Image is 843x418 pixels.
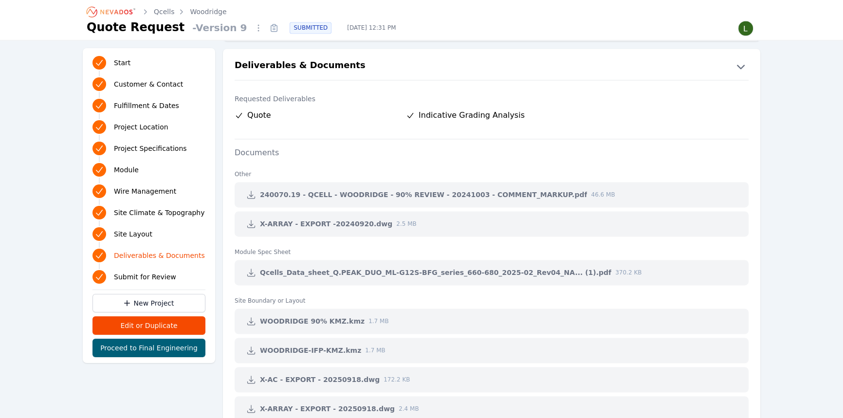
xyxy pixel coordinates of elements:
nav: Progress [92,54,205,286]
div: SUBMITTED [290,22,331,34]
span: Start [114,58,130,68]
span: Project Location [114,122,168,132]
span: X-ARRAY - EXPORT -20240920.dwg [260,219,392,229]
h1: Quote Request [87,19,184,35]
span: Fulfillment & Dates [114,101,179,110]
a: New Project [92,294,205,312]
a: Qcells [154,7,174,17]
span: 2.5 MB [396,220,416,228]
span: Indicative Grading Analysis [419,109,525,121]
span: X-AC - EXPORT - 20250918.dwg [260,375,380,384]
nav: Breadcrumb [87,4,226,19]
dt: Other [235,163,749,178]
span: 172.2 KB [384,376,410,383]
span: [DATE] 12:31 PM [339,24,403,32]
label: Documents [223,148,291,157]
a: Woodridge [190,7,226,17]
span: Deliverables & Documents [114,251,205,260]
h2: Deliverables & Documents [235,58,366,74]
span: Site Climate & Topography [114,208,204,218]
span: Project Specifications [114,144,187,153]
button: Edit or Duplicate [92,316,205,335]
span: WOODRIDGE 90% KMZ.kmz [260,316,365,326]
span: 2.4 MB [399,405,419,413]
img: Lamar Washington [738,20,753,36]
span: 46.6 MB [591,191,615,199]
dt: Module Spec Sheet [235,240,749,256]
span: Site Layout [114,229,152,239]
span: 1.7 MB [368,317,388,325]
span: 240070.19 - QCELL - WOODRIDGE - 90% REVIEW - 20241003 - COMMENT_MARKUP.pdf [260,190,587,200]
span: 370.2 KB [615,269,641,276]
span: X-ARRAY - EXPORT - 20250918.dwg [260,404,395,414]
span: Module [114,165,139,175]
span: Customer & Contact [114,79,183,89]
span: Quote [247,109,271,121]
button: Proceed to Final Engineering [92,339,205,357]
span: - Version 9 [188,21,251,35]
button: Deliverables & Documents [223,58,760,74]
span: Qcells_Data_sheet_Q.PEAK_DUO_ML-G12S-BFG_series_660-680_2025-02_Rev04_NA... (1).pdf [260,268,611,277]
span: Wire Management [114,186,176,196]
span: 1.7 MB [365,346,385,354]
span: Submit for Review [114,272,176,282]
label: Requested Deliverables [235,94,749,104]
dt: Site Boundary or Layout [235,289,749,305]
span: WOODRIDGE-IFP-KMZ.kmz [260,345,361,355]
